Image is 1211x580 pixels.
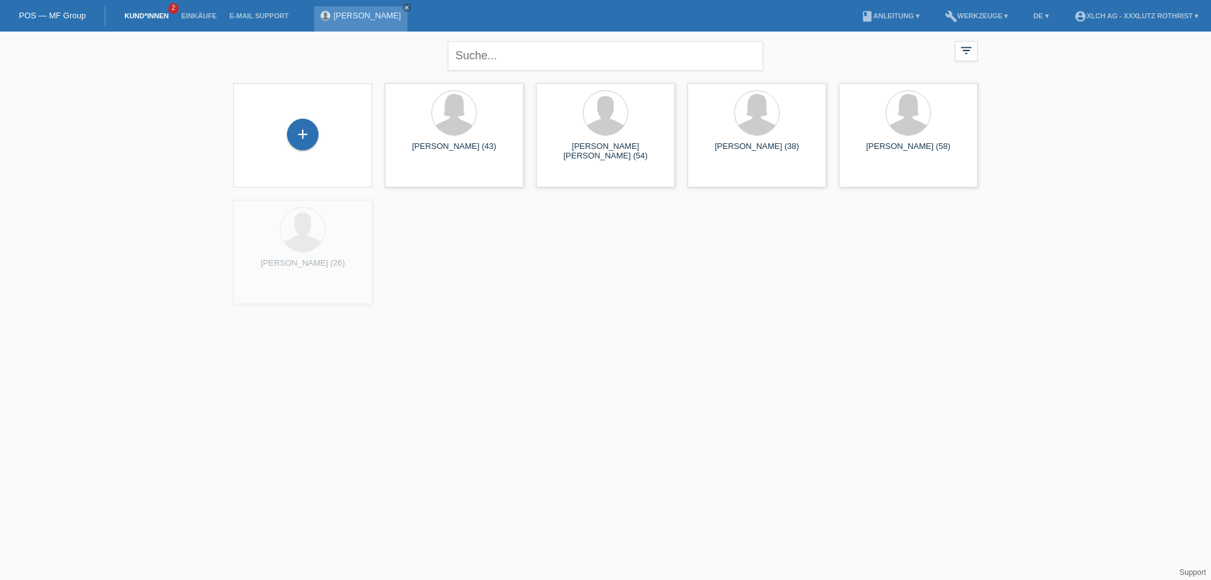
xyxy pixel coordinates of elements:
[288,124,318,145] div: Kund*in hinzufügen
[334,11,401,20] a: [PERSON_NAME]
[849,141,968,162] div: [PERSON_NAME] (58)
[168,3,178,14] span: 2
[395,141,513,162] div: [PERSON_NAME] (43)
[448,41,763,71] input: Suche...
[1068,12,1205,20] a: account_circleXLCH AG - XXXLutz Rothrist ▾
[1074,10,1087,23] i: account_circle
[939,12,1015,20] a: buildWerkzeuge ▾
[1027,12,1055,20] a: DE ▾
[19,11,86,20] a: POS — MF Group
[118,12,175,20] a: Kund*innen
[698,141,816,162] div: [PERSON_NAME] (38)
[243,258,362,278] div: [PERSON_NAME] (26)
[223,12,295,20] a: E-Mail Support
[861,10,874,23] i: book
[1179,568,1206,577] a: Support
[945,10,957,23] i: build
[959,44,973,57] i: filter_list
[402,3,411,12] a: close
[546,141,665,162] div: [PERSON_NAME] [PERSON_NAME] (54)
[855,12,926,20] a: bookAnleitung ▾
[175,12,223,20] a: Einkäufe
[404,4,410,11] i: close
